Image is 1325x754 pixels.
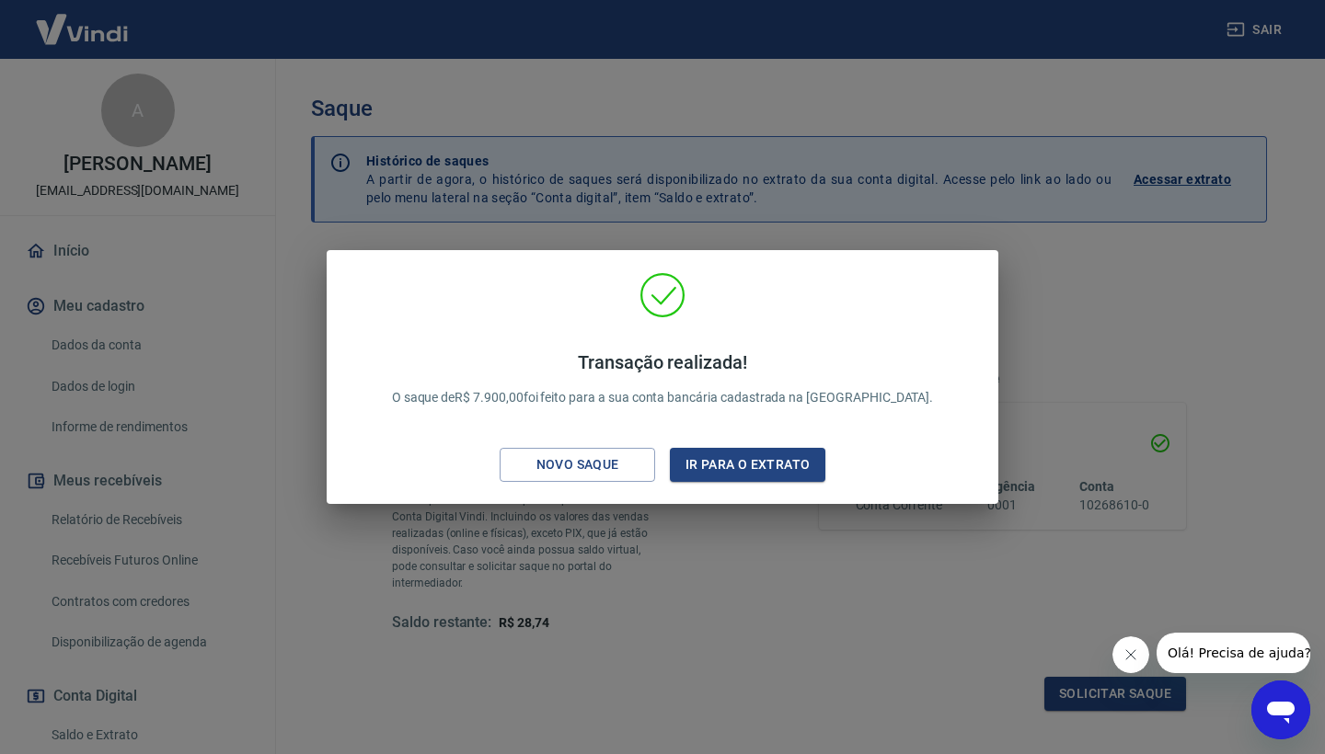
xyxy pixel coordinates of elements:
[1112,636,1149,673] iframe: Fechar mensagem
[392,351,934,407] p: O saque de R$ 7.900,00 foi feito para a sua conta bancária cadastrada na [GEOGRAPHIC_DATA].
[670,448,825,482] button: Ir para o extrato
[392,351,934,373] h4: Transação realizada!
[1157,633,1310,673] iframe: Mensagem da empresa
[500,448,655,482] button: Novo saque
[514,453,641,476] div: Novo saque
[1251,680,1310,739] iframe: Botão para abrir a janela de mensagens
[11,13,155,28] span: Olá! Precisa de ajuda?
